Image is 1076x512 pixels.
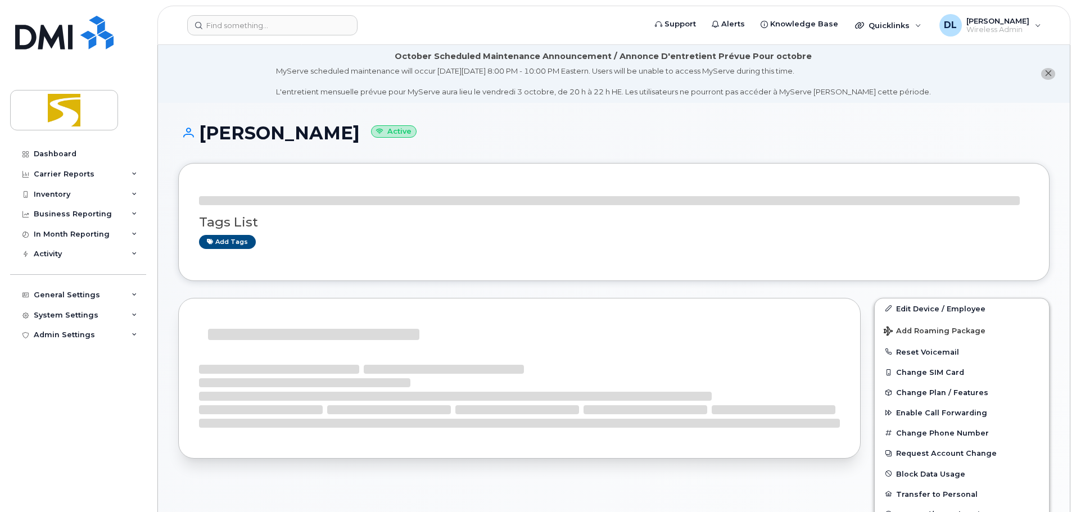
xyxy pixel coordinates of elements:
button: Change Phone Number [875,423,1049,443]
h3: Tags List [199,215,1029,229]
div: October Scheduled Maintenance Announcement / Annonce D'entretient Prévue Pour octobre [395,51,812,62]
button: Reset Voicemail [875,342,1049,362]
span: Add Roaming Package [884,327,985,337]
button: Change Plan / Features [875,382,1049,402]
span: Enable Call Forwarding [896,409,987,417]
button: Request Account Change [875,443,1049,463]
span: Change Plan / Features [896,388,988,397]
a: Edit Device / Employee [875,298,1049,319]
a: Add tags [199,235,256,249]
button: Transfer to Personal [875,484,1049,504]
div: MyServe scheduled maintenance will occur [DATE][DATE] 8:00 PM - 10:00 PM Eastern. Users will be u... [276,66,931,97]
button: Change SIM Card [875,362,1049,382]
button: Block Data Usage [875,464,1049,484]
button: Enable Call Forwarding [875,402,1049,423]
small: Active [371,125,417,138]
button: Add Roaming Package [875,319,1049,342]
button: close notification [1041,68,1055,80]
h1: [PERSON_NAME] [178,123,1050,143]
